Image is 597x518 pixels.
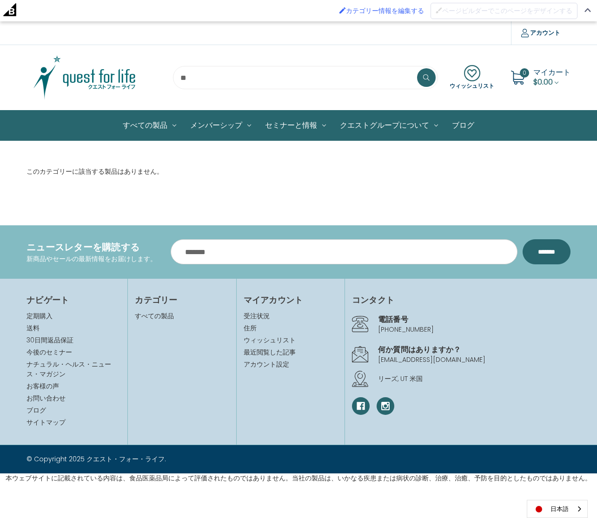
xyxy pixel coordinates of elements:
a: Cart with 0 items [533,67,570,87]
a: メンバーシップ [183,111,258,140]
a: セミナーと情報 [258,111,333,140]
a: アカウント [511,21,570,45]
a: 住所 [244,323,338,333]
h4: ナビゲート [27,294,120,306]
p: リーズ, UT 米国 [378,374,570,384]
a: アカウント設定 [244,360,338,369]
a: [EMAIL_ADDRESS][DOMAIN_NAME] [378,355,485,364]
a: [PHONE_NUMBER] [378,325,434,334]
img: ページビルダーでこのページをデザインするブラシを無効にする [436,7,442,13]
a: ウィッシュリスト [450,65,494,90]
span: ページビルダーでこのページをデザインする [442,7,572,14]
h4: 電話番号 [378,314,570,325]
a: クエストグループについて [333,111,445,140]
a: 最近閲覧した記事 [244,348,338,357]
img: アドミンバーを閉じる [584,8,591,12]
p: © Copyright 2025 クエスト・フォー・ライフ. [27,454,292,464]
img: クエスト・グループ [27,54,143,101]
a: 日本語 [527,500,587,518]
h4: ニュースレターを購読する [27,240,157,254]
a: All Products [116,111,183,140]
a: 30日間返品保証 [27,335,73,345]
a: お客様の声 [27,381,59,391]
a: ブログ [445,111,481,140]
a: ブログ [27,406,46,415]
a: 今後のセミナー [27,348,72,357]
a: 定期購入 [27,311,53,321]
span: マイカート [533,67,570,78]
button: ページビルダーでこのページをデザインするブラシを無効にする ページビルダーでこのページをデザインする [431,3,577,19]
a: サイトマップ [27,418,66,427]
a: すべての製品 [135,311,174,321]
h4: カテゴリー [135,294,229,306]
h4: マイアカウント [244,294,338,306]
p: 新商品やセールの最新情報をお届けします。 [27,254,157,264]
a: 送料 [27,323,40,333]
h4: 何か質問はありますか？ [378,344,570,355]
h4: コンタクト [352,294,570,306]
a: カテゴリー編集にブラシを有効化 カテゴリー情報を編集する [335,2,429,19]
a: 受注状況 [244,311,338,321]
p: このカテゴリーに該当する製品はありません。 [27,167,570,177]
span: カテゴリー情報を編集する [346,7,424,14]
span: $0.00 [533,77,553,87]
img: カテゴリー編集にブラシを有効化 [339,7,346,13]
p: 本ウェブサイトに記載されている内容は、食品医薬品局によって評価されたものではありません。当社の製品は、いかなる疾患または病状の診断、治療、治癒、予防を目的としたものではありません。 [6,473,591,483]
a: ナチュラル・ヘルス・ニュース・マガジン [27,360,111,379]
div: Language [527,500,588,518]
aside: Language selected: 日本語 [527,500,588,518]
span: 0 [520,68,529,78]
a: お問い合わせ [27,393,66,403]
a: ウィッシュリスト [244,335,338,345]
